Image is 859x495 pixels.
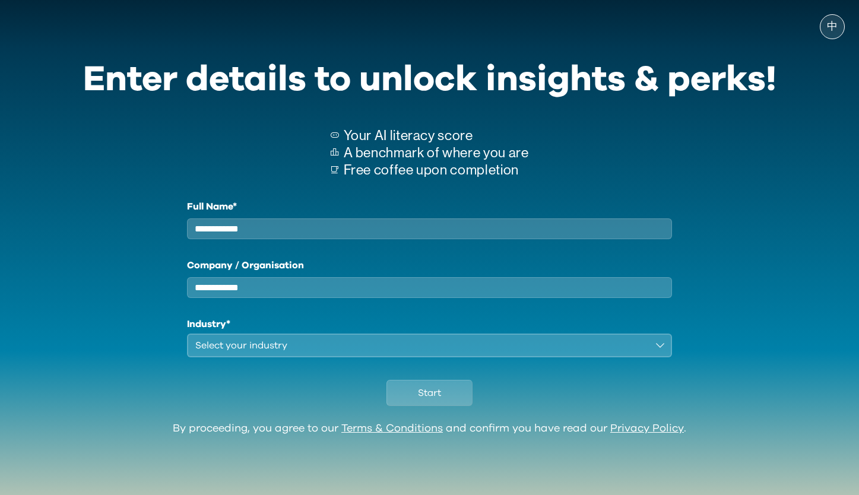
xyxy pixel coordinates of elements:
[187,258,673,272] label: Company / Organisation
[610,423,684,434] a: Privacy Policy
[173,423,686,436] div: By proceeding, you agree to our and confirm you have read our .
[418,386,441,400] span: Start
[187,199,673,214] label: Full Name*
[827,21,838,33] span: 中
[195,338,648,353] div: Select your industry
[83,51,776,108] div: Enter details to unlock insights & perks!
[187,334,673,357] button: Select your industry
[187,317,673,331] h1: Industry*
[344,144,529,161] p: A benchmark of where you are
[344,161,529,179] p: Free coffee upon completion
[341,423,443,434] a: Terms & Conditions
[344,127,529,144] p: Your AI literacy score
[386,380,473,406] button: Start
